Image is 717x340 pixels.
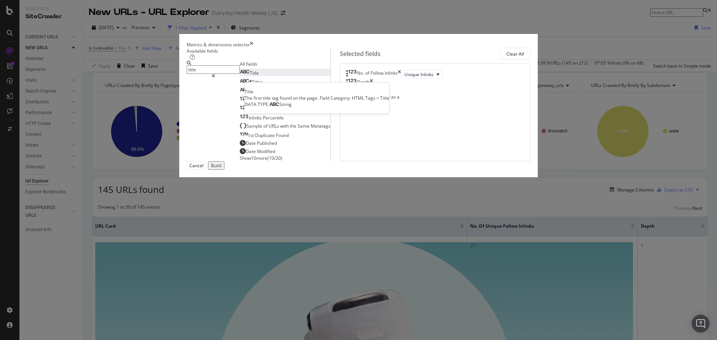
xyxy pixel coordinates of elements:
div: Clear All [506,51,524,57]
span: Published [257,140,277,146]
div: You can use this field as a [346,94,524,100]
span: DATA TYPE: [245,101,269,107]
span: of [263,123,269,129]
div: No. of Follow InlinkstimesUnique Inlinks [346,70,524,79]
span: Inlinks [249,115,263,121]
div: Depthtimes [346,79,524,86]
div: Depth [357,79,370,86]
span: Date [246,140,257,146]
span: ( 10 / 20 ) [267,155,282,161]
button: Clear All [500,48,530,60]
div: times [398,70,401,79]
div: Build [211,162,221,169]
span: Title [250,70,259,76]
div: Open Intercom Messenger [692,315,710,333]
input: Search by field name [187,65,240,74]
span: Modified [257,148,275,155]
span: Duplicate [255,132,276,138]
div: Cancel [189,162,204,169]
div: No. of Follow Inlinks [357,70,398,79]
button: Cancel [187,161,206,170]
div: modal [179,34,538,177]
span: Sample [246,123,263,129]
div: Available fields [187,48,330,54]
span: URLs [269,123,280,129]
button: Unique Inlinks [401,70,443,79]
div: times [370,79,373,86]
span: Unique Inlinks [404,71,434,78]
div: Metrics & dimensions selector [187,41,250,48]
button: Build [208,161,224,170]
div: Title [245,88,389,95]
span: String [279,101,292,107]
span: Show 10 more [240,155,267,161]
span: Found [276,132,289,138]
div: All fields [240,61,330,67]
span: the [290,123,298,129]
div: Selected fields [340,50,381,58]
span: Date [246,148,257,155]
span: Percentile [263,115,284,121]
span: Same [298,123,311,129]
div: times [250,41,253,48]
span: 1st [248,132,255,138]
span: with [280,123,290,129]
span: Metatags [311,123,330,129]
div: The first title tag found on the page. Field Category: HTML Tags > Title [245,95,389,101]
span: Titles [252,79,263,85]
div: First H1times [346,86,524,94]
